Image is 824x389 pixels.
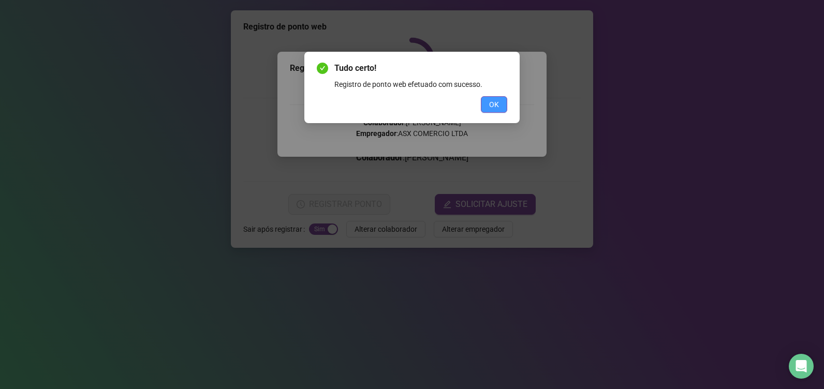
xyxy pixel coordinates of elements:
[481,96,507,113] button: OK
[334,62,507,74] span: Tudo certo!
[489,99,499,110] span: OK
[334,79,507,90] div: Registro de ponto web efetuado com sucesso.
[317,63,328,74] span: check-circle
[789,354,814,379] div: Open Intercom Messenger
